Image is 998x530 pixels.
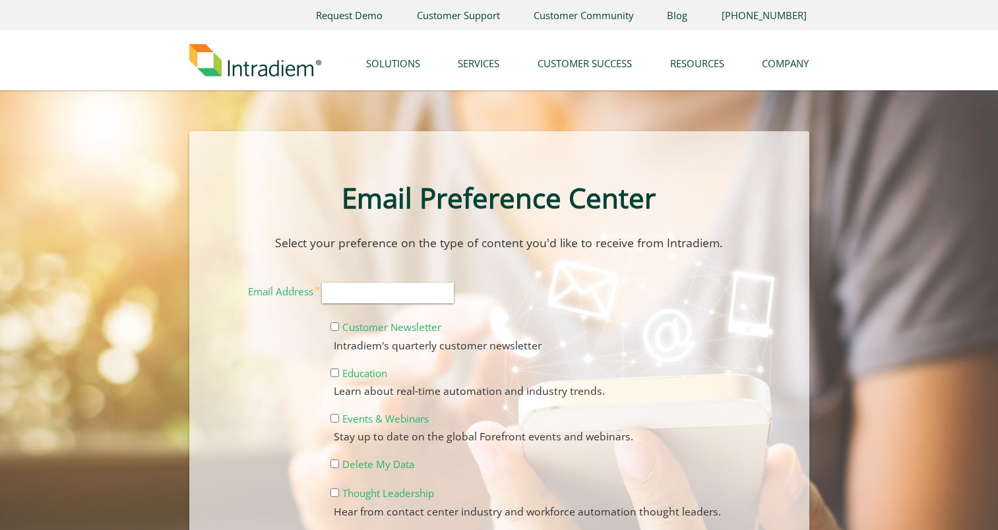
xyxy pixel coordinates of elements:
[334,504,879,520] span: Hear from contact center industry and workforce automation thought leaders.
[414,8,502,22] a: Customer Support
[342,412,429,425] label: Events & Webinars
[458,43,506,77] a: Services
[334,383,879,399] span: Learn about real-time automation and industry trends.
[665,8,690,22] a: Blog
[342,367,387,380] label: Education
[531,8,635,22] a: Customer Community
[314,8,385,22] a: Request Demo
[221,233,778,252] p: Select your preference on the type of content you'd like to receive from Intradiem.
[189,44,321,76] img: Intradiem Logo
[366,43,427,77] a: Solutions
[538,43,639,77] a: Customer Success
[342,486,434,500] label: Thought Leadership
[342,320,441,334] label: Customer Newsletter
[230,283,322,298] label: Email Address
[334,338,879,354] span: Intradiem's quarterly customer newsletter
[670,43,731,77] a: Resources
[232,179,766,218] h1: Email Preference Center
[334,428,879,445] span: Stay up to date on the global Forefront events and webinars.
[719,8,809,22] a: [PHONE_NUMBER]
[762,43,809,77] a: Company
[342,457,414,471] label: Delete My Data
